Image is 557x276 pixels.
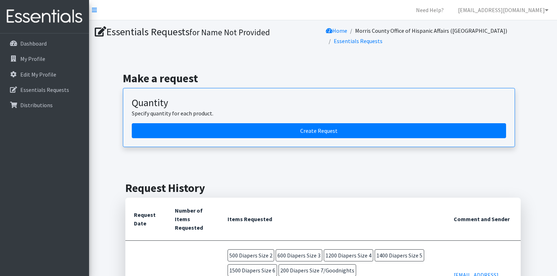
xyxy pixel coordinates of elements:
[20,71,56,78] p: Edit My Profile
[410,3,449,17] a: Need Help?
[334,37,382,45] a: Essentials Requests
[228,249,274,261] span: 500 Diapers Size 2
[20,101,53,109] p: Distributions
[326,27,347,34] a: Home
[132,97,506,109] h3: Quantity
[95,26,321,38] h1: Essentials Requests
[20,40,47,47] p: Dashboard
[3,52,86,66] a: My Profile
[3,83,86,97] a: Essentials Requests
[125,198,166,241] th: Request Date
[445,198,521,241] th: Comment and Sender
[20,86,69,93] p: Essentials Requests
[375,249,424,261] span: 1400 Diapers Size 5
[219,198,445,241] th: Items Requested
[20,55,45,62] p: My Profile
[276,249,322,261] span: 600 Diapers Size 3
[452,3,554,17] a: [EMAIL_ADDRESS][DOMAIN_NAME]
[3,67,86,82] a: Edit My Profile
[355,27,507,34] a: Morris County Office of Hispanic Affairs ([GEOGRAPHIC_DATA])
[123,72,524,85] h2: Make a request
[3,5,86,28] img: HumanEssentials
[324,249,373,261] span: 1200 Diapers Size 4
[3,98,86,112] a: Distributions
[125,181,521,195] h2: Request History
[166,198,219,241] th: Number of Items Requested
[189,27,270,37] small: for Name Not Provided
[132,123,506,138] a: Create a request by quantity
[132,109,506,118] p: Specify quantity for each product.
[3,36,86,51] a: Dashboard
